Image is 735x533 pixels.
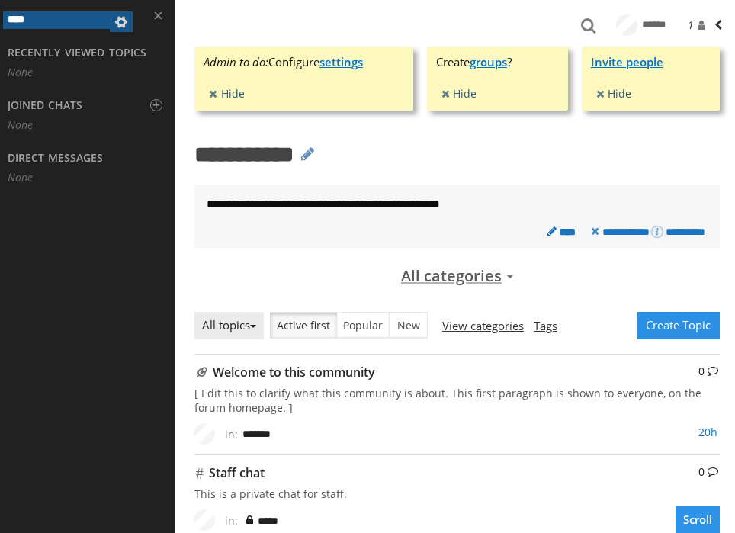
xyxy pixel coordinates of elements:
a: settings [319,54,363,69]
span: All categories [401,265,513,286]
span: Staff chat [194,464,265,481]
a: Popular [337,312,390,339]
h3: Joined Chats [8,100,82,111]
span: 0 [698,464,720,479]
div: Create ? [436,54,512,69]
span: in: [225,427,238,441]
i: Admin to do: [204,54,268,69]
a: Active first [270,312,337,339]
i: None [8,65,33,79]
h3: Recently viewed topics [8,47,146,58]
a: Welcome to this community [194,359,375,386]
a: New [390,312,428,339]
a: View categories [434,312,528,340]
button: + [150,99,162,111]
button: 1 [677,8,735,40]
a: 20h [698,425,717,439]
button: All categories [401,261,513,292]
a: Hide [593,86,632,101]
div: This is a private chat for staff. [194,486,720,501]
a: Hide [438,86,477,101]
h3: Direct Messages [8,153,103,163]
button: Scroll [676,506,720,533]
span: 1 [688,18,709,32]
div: [ Edit this to clarify what this community is about. This first paragraph is shown to everyone, o... [194,386,720,415]
i: None [8,117,33,132]
span: Topic actions [112,13,130,31]
button: All topics [194,312,264,339]
a: Hide [206,86,245,101]
div: Configure [204,54,363,69]
a: Staff chat [194,460,265,486]
a: Tags [528,312,566,340]
span: in: [225,513,238,528]
span: Welcome to this community [213,364,375,380]
a: Invite people [591,54,663,69]
a: groups [470,54,507,69]
i: None [8,170,33,185]
span: 0 [698,364,720,378]
button: Create Topic [637,312,720,339]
